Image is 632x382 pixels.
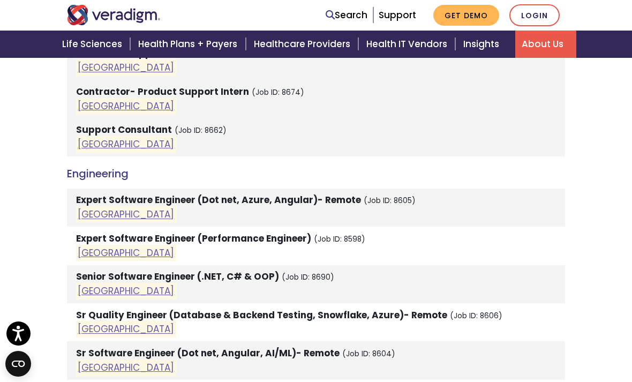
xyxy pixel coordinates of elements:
small: (Job ID: 8605) [364,196,416,206]
a: Login [509,4,560,26]
a: Search [326,8,367,23]
button: Open CMP widget [5,351,31,377]
strong: Sr Software Engineer (Dot net, Angular, AI/ML)- Remote [76,347,340,359]
a: [GEOGRAPHIC_DATA] [78,62,174,74]
small: (Job ID: 8598) [314,234,365,244]
a: [GEOGRAPHIC_DATA] [78,208,174,221]
strong: Sr Quality Engineer (Database & Backend Testing, Snowflake, Azure)- Remote [76,309,447,321]
a: [GEOGRAPHIC_DATA] [78,284,174,297]
a: Health Plans + Payers [132,31,247,58]
small: (Job ID: 8662) [175,125,227,136]
a: Healthcare Providers [247,31,360,58]
strong: Expert Software Engineer (Dot net, Azure, Angular)- Remote [76,193,361,206]
small: (Job ID: 8606) [450,311,502,321]
small: (Job ID: 8674) [252,87,304,98]
img: Veradigm logo [67,5,161,25]
small: (Job ID: 8604) [342,349,395,359]
a: Get Demo [433,5,499,26]
a: [GEOGRAPHIC_DATA] [78,100,174,113]
a: [GEOGRAPHIC_DATA] [78,361,174,374]
strong: Expert Software Engineer (Performance Engineer) [76,232,311,245]
strong: Support Consultant [76,123,172,136]
a: Life Sciences [56,31,132,58]
a: [GEOGRAPHIC_DATA] [78,246,174,259]
a: [GEOGRAPHIC_DATA] [78,138,174,151]
a: Insights [457,31,515,58]
a: [GEOGRAPHIC_DATA] [78,323,174,336]
a: About Us [515,31,576,58]
a: Support [379,9,416,21]
strong: Senior Software Engineer (.NET, C# & OOP) [76,270,279,283]
small: (Job ID: 8690) [282,272,334,282]
a: Health IT Vendors [360,31,457,58]
h4: Engineering [67,167,565,180]
strong: Contractor- Product Support Intern [76,85,249,98]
